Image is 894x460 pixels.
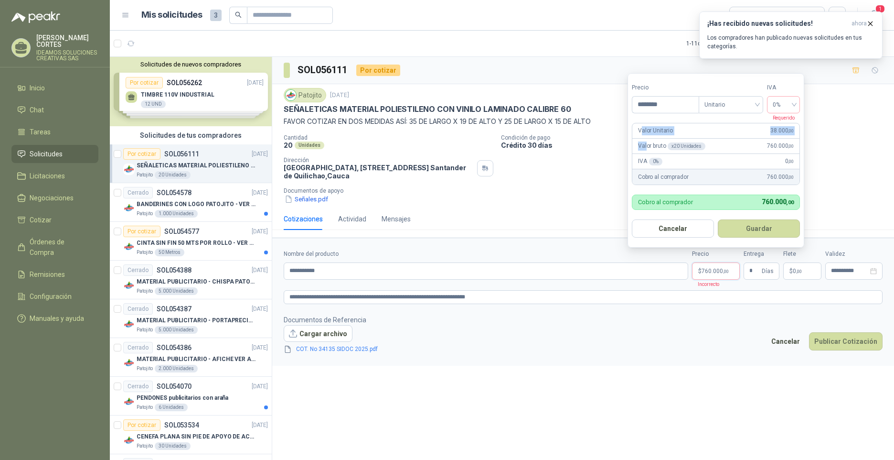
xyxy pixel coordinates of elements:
[155,404,188,411] div: 6 Unidades
[501,134,890,141] p: Condición de pago
[284,141,293,149] p: 20
[235,11,242,18] span: search
[649,158,663,165] div: 0 %
[825,250,883,259] label: Validez
[155,365,198,372] div: 2.000 Unidades
[692,280,719,288] p: Incorrecto
[356,65,400,76] div: Por cotizar
[501,141,890,149] p: Crédito 30 días
[155,442,191,450] div: 30 Unidades
[123,419,160,431] div: Por cotizar
[295,142,324,149] div: Unidades
[30,269,65,280] span: Remisiones
[137,210,153,218] p: Patojito
[252,227,268,236] p: [DATE]
[796,269,802,274] span: ,00
[155,287,198,295] div: 5.000 Unidades
[786,199,794,206] span: ,00
[632,83,699,92] label: Precio
[284,164,473,180] p: [GEOGRAPHIC_DATA], [STREET_ADDRESS] Santander de Quilichao , Cauca
[155,171,191,179] div: 20 Unidades
[298,63,349,77] h3: SOL056111
[30,291,72,302] span: Configuración
[252,188,268,197] p: [DATE]
[767,113,795,122] p: Requerido
[123,357,135,369] img: Company Logo
[284,315,393,325] p: Documentos de Referencia
[110,126,272,144] div: Solicitudes de tus compradores
[707,33,874,51] p: Los compradores han publicado nuevas solicitudes en tus categorías.
[788,128,794,133] span: ,00
[123,303,153,315] div: Cerrado
[744,250,779,259] label: Entrega
[723,269,729,274] span: ,00
[157,267,192,274] p: SOL054388
[137,394,228,403] p: PENDONES publicitarios con araña
[123,226,160,237] div: Por cotizar
[252,266,268,275] p: [DATE]
[770,126,794,135] span: 38.000
[155,249,184,256] div: 50 Metros
[110,144,272,183] a: Por cotizarSOL056111[DATE] Company LogoSEÑALETICAS MATERIAL POLIESTILENO CON VINILO LAMINADO CALI...
[11,11,60,23] img: Logo peakr
[284,88,326,102] div: Patojito
[707,20,848,28] h3: ¡Has recibido nuevas solicitudes!
[36,50,98,61] p: IDEAMOS SOLUCIONES CREATIVAS SAS
[11,79,98,97] a: Inicio
[11,145,98,163] a: Solicitudes
[137,277,255,286] p: MATERIAL PUBLICITARIO - CHISPA PATOJITO VER ADJUNTO
[123,148,160,160] div: Por cotizar
[632,219,714,238] button: Cancelar
[123,381,153,392] div: Cerrado
[30,105,44,115] span: Chat
[30,193,74,203] span: Negociaciones
[110,299,272,338] a: CerradoSOL054387[DATE] Company LogoMATERIAL PUBLICITARIO - PORTAPRECIOS VER ADJUNTOPatojito5.000 ...
[788,143,794,149] span: ,00
[284,157,473,164] p: Dirección
[11,287,98,306] a: Configuración
[286,90,296,100] img: Company Logo
[123,396,135,407] img: Company Logo
[11,189,98,207] a: Negociaciones
[783,263,821,280] p: $ 0,00
[638,142,705,151] p: Valor bruto
[30,127,51,137] span: Tareas
[252,382,268,391] p: [DATE]
[141,8,202,22] h1: Mis solicitudes
[36,34,98,48] p: [PERSON_NAME] CORTES
[668,142,705,150] div: x 20 Unidades
[284,104,571,114] p: SEÑALETICAS MATERIAL POLIESTILENO CON VINILO LAMINADO CALIBRE 60
[164,422,199,428] p: SOL053534
[762,198,794,206] span: 760.000
[330,91,349,100] p: [DATE]
[157,189,192,196] p: SOL054578
[252,421,268,430] p: [DATE]
[767,173,794,182] span: 760.000
[292,345,382,354] a: COT. No 34135 SIDOC 2025.pdf
[11,211,98,229] a: Cotizar
[210,10,222,21] span: 3
[157,306,192,312] p: SOL054387
[110,338,272,377] a: CerradoSOL054386[DATE] Company LogoMATERIAL PUBLICITARIO - AFICHE VER ADJUNTOPatojito2.000 Unidades
[699,11,883,59] button: ¡Has recibido nuevas solicitudes!ahora Los compradores han publicado nuevas solicitudes en tus ca...
[30,215,52,225] span: Cotizar
[767,83,800,92] label: IVA
[789,268,793,274] span: $
[157,344,192,351] p: SOL054386
[638,126,673,135] p: Valor Unitario
[875,4,885,13] span: 1
[788,175,794,180] span: ,00
[137,249,153,256] p: Patojito
[110,261,272,299] a: CerradoSOL054388[DATE] Company LogoMATERIAL PUBLICITARIO - CHISPA PATOJITO VER ADJUNTOPatojito5.0...
[137,316,255,325] p: MATERIAL PUBLICITARIO - PORTAPRECIOS VER ADJUNTO
[11,309,98,328] a: Manuales y ayuda
[123,318,135,330] img: Company Logo
[785,157,794,166] span: 0
[809,332,883,350] button: Publicar Cotización
[137,161,255,170] p: SEÑALETICAS MATERIAL POLIESTILENO CON VINILO LAMINADO CALIBRE 60
[284,187,890,194] p: Documentos de apoyo
[11,233,98,262] a: Órdenes de Compra
[382,214,411,224] div: Mensajes
[137,365,153,372] p: Patojito
[157,383,192,390] p: SOL054070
